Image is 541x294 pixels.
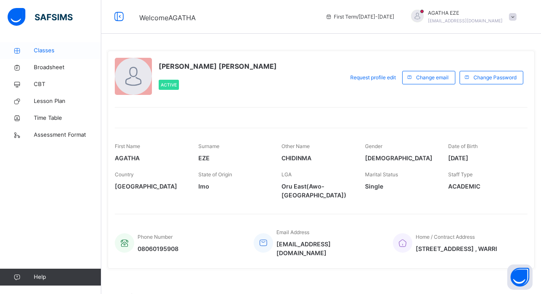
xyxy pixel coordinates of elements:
[276,229,309,235] span: Email Address
[276,240,380,257] span: [EMAIL_ADDRESS][DOMAIN_NAME]
[34,131,101,139] span: Assessment Format
[281,143,310,149] span: Other Name
[115,171,134,178] span: Country
[507,264,533,290] button: Open asap
[198,171,232,178] span: State of Origin
[8,8,73,26] img: safsims
[34,97,101,105] span: Lesson Plan
[115,143,140,149] span: First Name
[403,9,521,24] div: AGATHAEZE
[34,63,101,72] span: Broadsheet
[161,82,177,87] span: Active
[365,171,398,178] span: Marital Status
[365,143,382,149] span: Gender
[416,244,497,253] span: [STREET_ADDRESS] , WARRI
[139,13,196,22] span: Welcome AGATHA
[448,154,519,162] span: [DATE]
[350,74,396,81] span: Request profile edit
[138,234,173,240] span: Phone Number
[416,234,475,240] span: Home / Contract Address
[365,182,436,191] span: Single
[473,74,517,81] span: Change Password
[281,182,352,200] span: Oru East(Awo-[GEOGRAPHIC_DATA])
[34,114,101,122] span: Time Table
[428,18,503,23] span: [EMAIL_ADDRESS][DOMAIN_NAME]
[34,80,101,89] span: CBT
[34,46,101,55] span: Classes
[325,13,394,21] span: session/term information
[448,143,478,149] span: Date of Birth
[416,74,449,81] span: Change email
[198,154,269,162] span: EZE
[138,244,179,253] span: 08060195908
[281,171,292,178] span: LGA
[365,154,436,162] span: [DEMOGRAPHIC_DATA]
[281,154,352,162] span: CHIDINMA
[159,61,277,71] span: [PERSON_NAME] [PERSON_NAME]
[448,171,473,178] span: Staff Type
[115,154,186,162] span: AGATHA
[115,182,186,191] span: [GEOGRAPHIC_DATA]
[448,182,519,191] span: ACADEMIC
[34,273,101,281] span: Help
[198,143,219,149] span: Surname
[428,9,503,17] span: AGATHA EZE
[198,182,269,191] span: Imo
